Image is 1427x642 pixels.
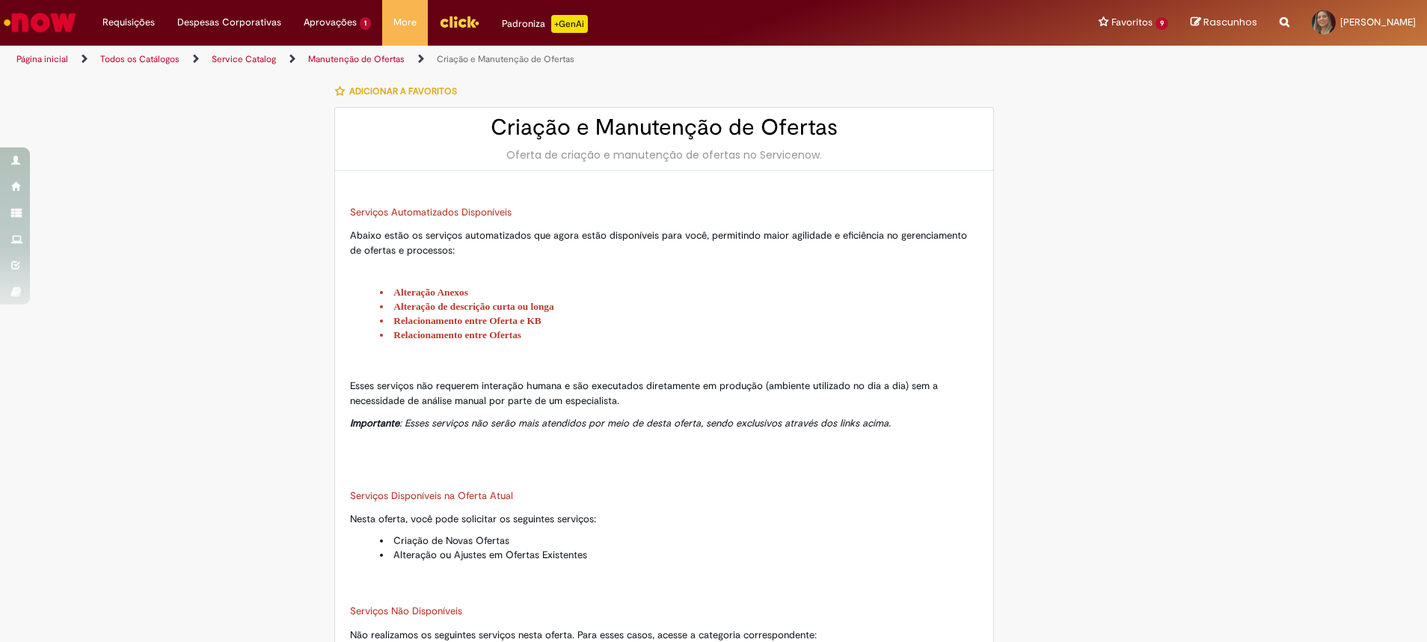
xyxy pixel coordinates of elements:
a: Alteração de descrição curta ou longa [393,301,553,312]
li: Criação de Novas Ofertas [380,534,978,548]
a: Todos os Catálogos [100,53,179,65]
span: Adicionar a Favoritos [349,85,457,97]
button: Adicionar a Favoritos [334,76,465,107]
span: Abaixo estão os serviços automatizados que agora estão disponíveis para você, permitindo maior ag... [350,229,967,257]
span: Serviços Não Disponíveis [350,605,462,617]
span: Não realizamos os seguintes serviços nesta oferta. Para esses casos, acesse a categoria correspon... [350,629,817,641]
a: Rascunhos [1191,16,1257,30]
li: Alteração ou Ajustes em Ofertas Existentes [380,548,978,562]
span: Esses serviços não requerem interação humana e são executados diretamente em produção (ambiente u... [350,379,938,407]
a: Relacionamento entre Oferta e KB [393,315,541,326]
span: Nesta oferta, você pode solicitar os seguintes serviços: [350,513,596,525]
div: Padroniza [502,15,588,33]
span: More [393,15,417,30]
img: click_logo_yellow_360x200.png [439,10,479,33]
span: [PERSON_NAME] [1340,16,1416,28]
a: Service Catalog [212,53,276,65]
span: Serviços Disponíveis na Oferta Atual [350,489,513,502]
img: ServiceNow [1,7,79,37]
a: Criação e Manutenção de Ofertas [437,53,574,65]
span: 1 [360,17,371,30]
a: Página inicial [16,53,68,65]
span: Aprovações [304,15,357,30]
span: Favoritos [1111,15,1153,30]
a: Alteração Anexos [393,287,468,298]
p: +GenAi [551,15,588,33]
span: Rascunhos [1203,15,1257,29]
span: Serviços Automatizados Disponíveis [350,206,512,218]
h2: Criação e Manutenção de Ofertas [350,115,978,140]
span: Despesas Corporativas [177,15,281,30]
a: Relacionamento entre Ofertas [393,329,521,340]
em: : Esses serviços não serão mais atendidos por meio de desta oferta, sendo exclusivos através dos ... [350,417,891,429]
a: Manutenção de Ofertas [308,53,405,65]
strong: Importante [350,417,399,429]
span: Requisições [102,15,155,30]
ul: Trilhas de página [11,46,940,73]
span: 9 [1156,17,1168,30]
div: Oferta de criação e manutenção de ofertas no Servicenow. [350,147,978,162]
